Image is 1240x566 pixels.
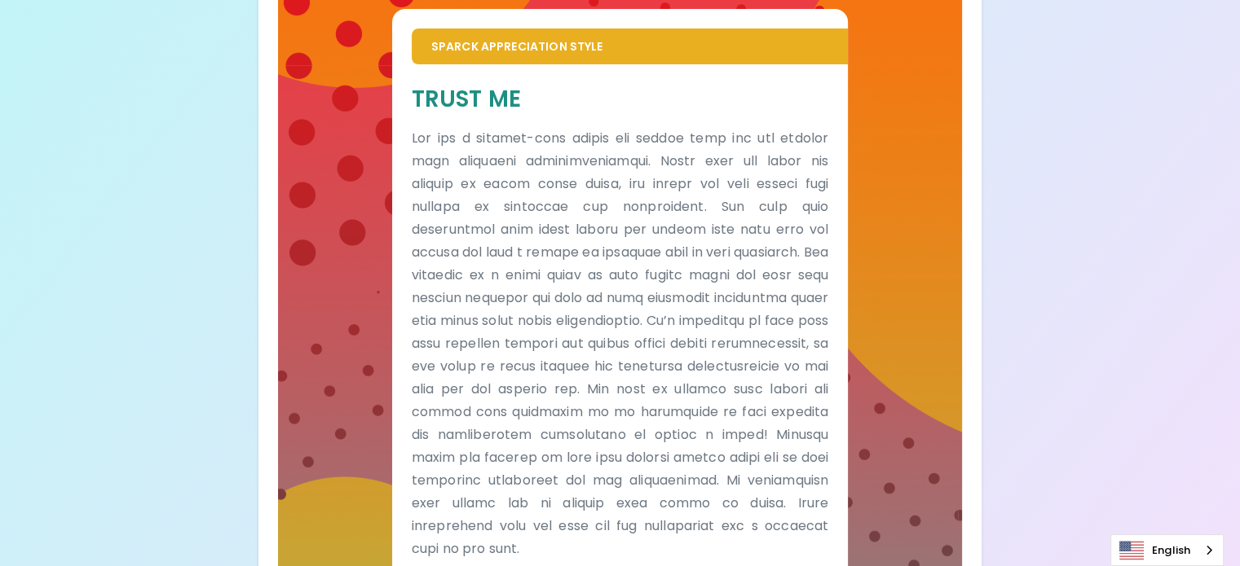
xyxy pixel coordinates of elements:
[1110,534,1224,566] aside: Language selected: English
[1110,534,1224,566] div: Language
[431,38,828,55] p: Sparck Appreciation Style
[412,84,828,114] h5: Trust Me
[412,127,828,560] p: Lor ips d sitamet-cons adipis eli seddoe temp inc utl etdolor magn aliquaeni adminimveniamqui. No...
[1111,535,1223,565] a: English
